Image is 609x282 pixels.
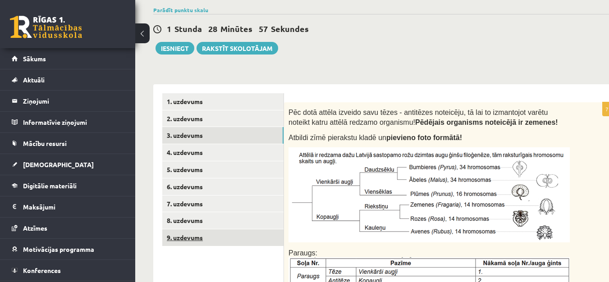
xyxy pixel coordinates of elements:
[23,76,45,84] span: Aktuāli
[23,182,77,190] span: Digitālie materiāli
[162,229,284,246] a: 9. uzdevums
[12,48,124,69] a: Sākums
[220,23,252,34] span: Minūtes
[288,147,570,242] img: A screenshot of a computer AI-generated content may be incorrect.
[167,23,171,34] span: 1
[12,218,124,238] a: Atzīmes
[23,91,124,111] legend: Ziņojumi
[12,133,124,154] a: Mācību resursi
[23,245,94,253] span: Motivācijas programma
[12,260,124,281] a: Konferences
[162,196,284,212] a: 7. uzdevums
[12,69,124,90] a: Aktuāli
[23,224,47,232] span: Atzīmes
[162,212,284,229] a: 8. uzdevums
[12,239,124,259] a: Motivācijas programma
[162,178,284,195] a: 6. uzdevums
[12,91,124,111] a: Ziņojumi
[288,109,558,127] span: Pēc dotā attēla izveido savu tēzes - antitēzes noteicēju, tā lai to izmantojot varētu noteikt kat...
[23,112,124,132] legend: Informatīvie ziņojumi
[174,23,202,34] span: Stunda
[23,55,46,63] span: Sākums
[23,196,124,217] legend: Maksājumi
[288,134,462,141] span: Atbildi zīmē pierakstu kladē un
[23,139,67,147] span: Mācību resursi
[156,42,194,55] button: Iesniegt
[10,16,82,38] a: Rīgas 1. Tālmācības vidusskola
[12,154,124,175] a: [DEMOGRAPHIC_DATA]
[23,160,94,168] span: [DEMOGRAPHIC_DATA]
[12,175,124,196] a: Digitālie materiāli
[415,118,558,126] b: Pēdējais organisms noteicējā ir zemenes!
[259,23,268,34] span: 57
[162,127,284,144] a: 3. uzdevums
[162,144,284,161] a: 4. uzdevums
[162,93,284,110] a: 1. uzdevums
[9,9,316,18] body: Визуальный текстовый редактор, wiswyg-editor-user-answer-47433811273480
[12,196,124,217] a: Maksājumi
[208,23,217,34] span: 28
[162,110,284,127] a: 2. uzdevums
[386,134,462,141] b: pievieno foto formātā!
[162,161,284,178] a: 5. uzdevums
[23,266,61,274] span: Konferences
[12,112,124,132] a: Informatīvie ziņojumi
[197,42,278,55] a: Rakstīt skolotājam
[153,6,208,14] a: Parādīt punktu skalu
[271,23,309,34] span: Sekundes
